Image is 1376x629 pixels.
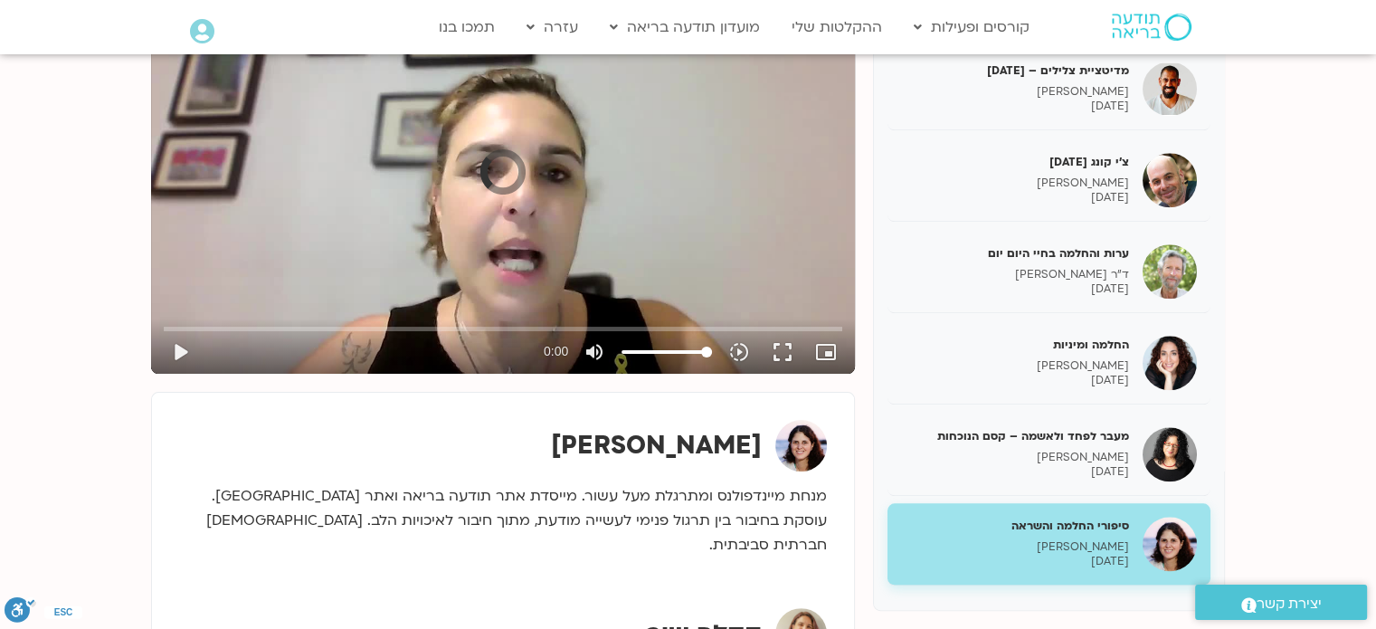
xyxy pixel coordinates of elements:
h5: סיפורי החלמה והשראה [901,518,1129,534]
img: מיכל גורל [775,420,827,472]
img: תודעה בריאה [1112,14,1191,41]
p: מנחת מיינדפולנס ומתרגלת מעל עשור. מייסדת אתר תודעה בריאה ואתר [GEOGRAPHIC_DATA]. עוסקת בחיבור בין... [179,484,827,558]
p: [PERSON_NAME] [901,539,1129,555]
img: החלמה ומיניות [1143,336,1197,390]
h5: ערות והחלמה בחיי היום יום [901,245,1129,262]
p: [PERSON_NAME] [901,84,1129,100]
img: סיפורי החלמה והשראה [1143,517,1197,571]
p: [PERSON_NAME] [901,450,1129,465]
p: [DATE] [901,554,1129,569]
p: [DATE] [901,190,1129,205]
p: ד"ר [PERSON_NAME] [901,267,1129,282]
p: [PERSON_NAME] [901,176,1129,191]
h5: צ’י קונג [DATE] [901,154,1129,170]
strong: [PERSON_NAME] [551,428,762,462]
a: תמכו בנו [430,10,504,44]
p: [DATE] [901,464,1129,480]
img: מדיטציית צלילים – 1.7.25 [1143,62,1197,116]
img: ערות והחלמה בחיי היום יום [1143,244,1197,299]
p: [DATE] [901,99,1129,114]
h5: החלמה ומיניות [901,337,1129,353]
a: מועדון תודעה בריאה [601,10,769,44]
p: [DATE] [901,281,1129,297]
h5: מדיטציית צלילים – [DATE] [901,62,1129,79]
p: [PERSON_NAME] [901,358,1129,374]
a: יצירת קשר [1195,585,1367,620]
h5: מעבר לפחד ולאשמה – קסם הנוכחות [901,428,1129,444]
p: [DATE] [901,373,1129,388]
a: קורסים ופעילות [905,10,1039,44]
a: עזרה [517,10,587,44]
img: צ’י קונג 2.7.25 [1143,153,1197,207]
a: ההקלטות שלי [783,10,891,44]
img: מעבר לפחד ולאשמה – קסם הנוכחות [1143,427,1197,481]
span: יצירת קשר [1257,592,1322,616]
